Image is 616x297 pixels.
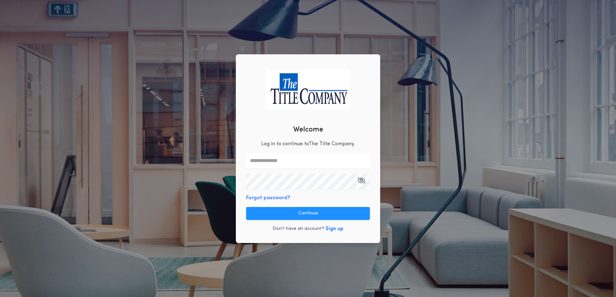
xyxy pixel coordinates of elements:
button: Continue [246,207,370,220]
p: Log in to continue to The Title Company . [261,140,355,148]
p: Don't have an account? [273,226,324,232]
button: Forgot password? [246,194,290,202]
button: Sign up [325,225,343,233]
h2: Welcome [293,124,323,135]
img: logo [266,69,350,109]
